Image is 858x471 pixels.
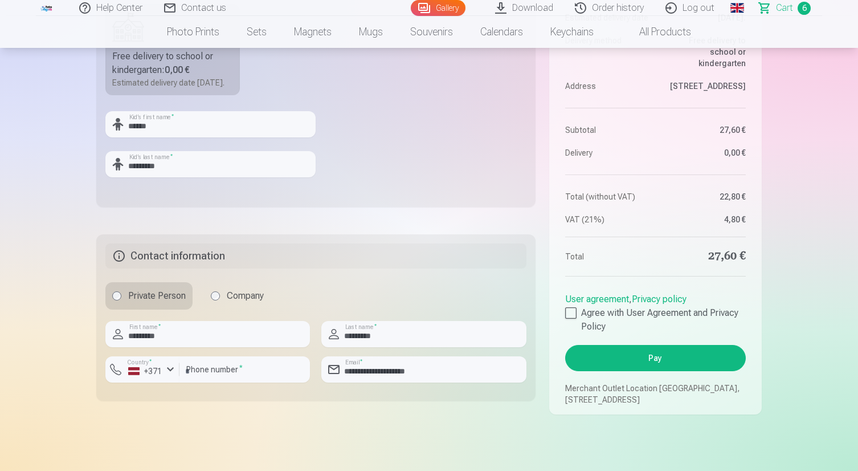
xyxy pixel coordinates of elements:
[233,16,280,48] a: Sets
[537,16,607,48] a: Keychains
[40,5,53,11] img: /fa1
[661,35,746,69] dd: Free delivery to school or kindergarten
[105,282,193,310] label: Private Person
[345,16,397,48] a: Mugs
[124,358,156,367] label: Country
[661,249,746,265] dd: 27,60 €
[661,214,746,225] dd: 4,80 €
[280,16,345,48] a: Magnets
[211,291,220,301] input: Company
[632,294,687,304] a: Privacy policy
[565,306,746,334] label: Agree with User Agreement and Privacy Policy
[105,243,526,269] h5: Contact information
[204,282,271,310] label: Company
[661,80,746,92] dd: [STREET_ADDRESS]
[661,124,746,136] dd: 27,60 €
[565,345,746,371] button: Pay
[565,124,650,136] dt: Subtotal
[565,35,650,69] dt: Delivery method
[112,291,121,301] input: Private Person
[565,249,650,265] dt: Total
[565,147,650,159] dt: Delivery
[565,80,650,92] dt: Address
[467,16,537,48] a: Calendars
[165,64,190,75] b: 0,00 €
[565,383,746,405] p: Merchant Outlet Location [GEOGRAPHIC_DATA], [STREET_ADDRESS]
[607,16,705,48] a: All products
[565,191,650,202] dt: Total (without VAT)
[661,147,746,159] dd: 0,00 €
[112,77,233,88] div: Estimated delivery date [DATE].
[153,16,233,48] a: Photo prints
[128,366,162,377] div: +371
[397,16,467,48] a: Souvenirs
[565,288,746,334] div: ,
[661,191,746,202] dd: 22,80 €
[798,2,811,15] span: 6
[776,1,793,15] span: Сart
[565,214,650,225] dt: VAT (21%)
[565,294,629,304] a: User agreement
[112,50,233,77] div: Free delivery to school or kindergarten :
[105,356,179,383] button: Country*+371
